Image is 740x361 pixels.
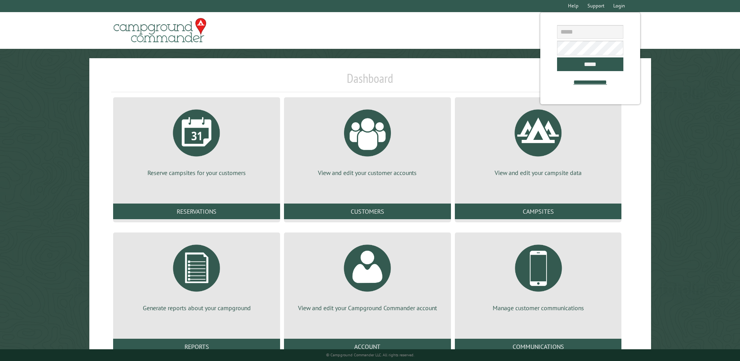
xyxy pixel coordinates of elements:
[326,352,414,357] small: © Campground Commander LLC. All rights reserved.
[122,104,271,177] a: Reserve campsites for your customers
[113,339,280,354] a: Reports
[293,168,442,177] p: View and edit your customer accounts
[122,304,271,312] p: Generate reports about your campground
[113,204,280,219] a: Reservations
[464,239,612,312] a: Manage customer communications
[111,71,628,92] h1: Dashboard
[293,104,442,177] a: View and edit your customer accounts
[111,15,209,46] img: Campground Commander
[455,204,622,219] a: Campsites
[455,339,622,354] a: Communications
[284,204,451,219] a: Customers
[122,168,271,177] p: Reserve campsites for your customers
[464,304,612,312] p: Manage customer communications
[464,104,612,177] a: View and edit your campsite data
[293,239,442,312] a: View and edit your Campground Commander account
[284,339,451,354] a: Account
[464,168,612,177] p: View and edit your campsite data
[122,239,271,312] a: Generate reports about your campground
[293,304,442,312] p: View and edit your Campground Commander account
